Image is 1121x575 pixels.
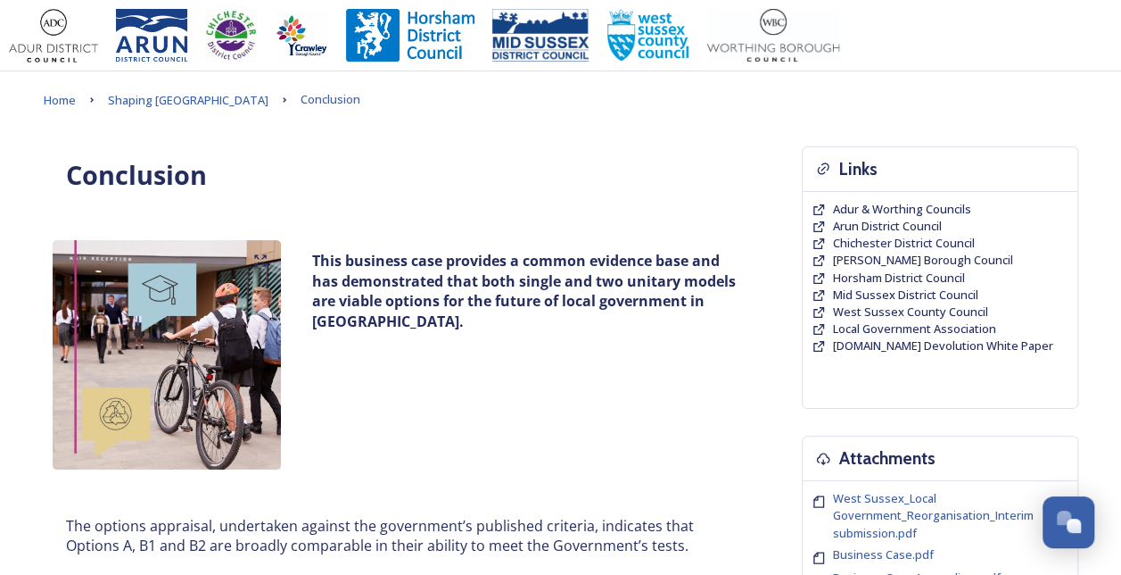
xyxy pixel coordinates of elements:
a: [DOMAIN_NAME] Devolution White Paper [833,337,1053,354]
button: Open Chat [1043,496,1094,548]
a: Chichester District Council [833,235,975,252]
img: Arun%20District%20Council%20logo%20blue%20CMYK.jpg [116,9,187,62]
span: West Sussex County Council [833,304,988,320]
p: The options appraisal, undertaken against the government’s published criteria, indicates that Opt... [66,516,744,556]
a: Local Government Association [833,321,996,337]
span: Horsham District Council [833,270,965,286]
img: Horsham%20DC%20Logo.jpg [346,9,474,62]
span: Home [44,92,76,108]
a: Arun District Council [833,218,942,235]
a: Mid Sussex District Council [833,287,978,304]
span: Conclusion [301,91,360,107]
span: [PERSON_NAME] Borough Council [833,252,1013,268]
strong: Conclusion [66,157,207,192]
span: Local Government Association [833,321,996,337]
img: Crawley%20BC%20logo.jpg [275,9,328,62]
img: 150ppimsdc%20logo%20blue.png [492,9,589,62]
span: Shaping [GEOGRAPHIC_DATA] [108,92,268,108]
h3: Links [839,156,878,182]
a: Home [44,89,76,111]
span: [DOMAIN_NAME] Devolution White Paper [833,337,1053,354]
span: Arun District Council [833,218,942,234]
img: WSCCPos-Spot-25mm.jpg [606,9,690,62]
h3: Attachments [839,446,936,471]
span: Business Case.pdf [833,546,934,562]
img: Worthing_Adur%20%281%29.jpg [707,9,839,62]
a: Shaping [GEOGRAPHIC_DATA] [108,89,268,111]
span: Chichester District Council [833,235,975,251]
a: [PERSON_NAME] Borough Council [833,252,1013,269]
img: Adur%20logo%20%281%29.jpeg [9,9,98,62]
span: Adur & Worthing Councils [833,201,971,217]
span: West Sussex_Local Government_Reorganisation_Interim submission.pdf [833,490,1034,540]
strong: This business case provides a common evidence base and has demonstrated that both single and two ... [312,251,739,331]
a: West Sussex County Council [833,304,988,321]
a: Adur & Worthing Councils [833,201,971,218]
img: CDC%20Logo%20-%20you%20may%20have%20a%20better%20version.jpg [205,9,257,62]
span: Mid Sussex District Council [833,287,978,303]
a: Horsham District Council [833,270,965,287]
